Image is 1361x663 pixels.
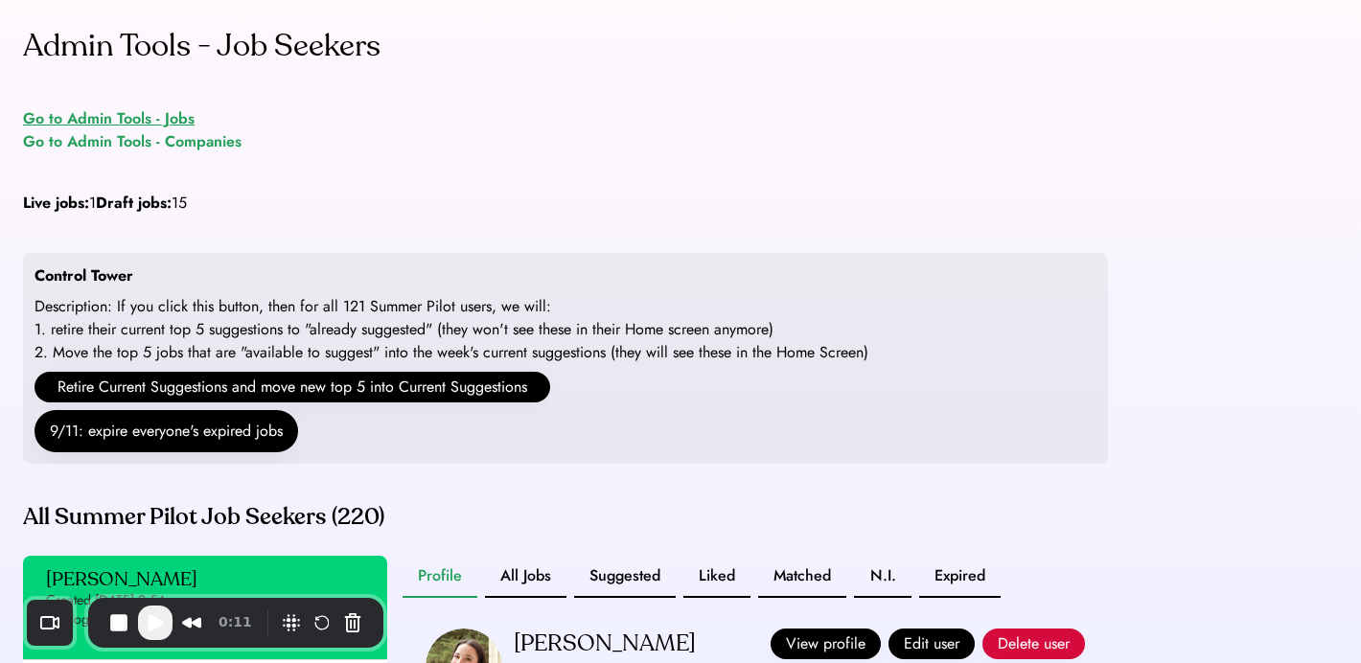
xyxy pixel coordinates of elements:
button: N.I. [854,556,911,598]
button: Matched [758,556,846,598]
strong: Draft jobs: [96,192,172,214]
strong: Live jobs: [23,192,89,214]
button: Liked [683,556,750,598]
a: Go to Admin Tools - Companies [23,130,242,153]
div: [PERSON_NAME] [514,629,696,659]
button: Delete user [982,629,1085,659]
button: All Jobs [485,556,566,598]
div: [PERSON_NAME] [46,567,197,591]
div: Admin Tools - Job Seekers [23,23,381,69]
button: View profile [771,629,881,659]
button: Expired [919,556,1001,598]
button: 9/11: expire everyone's expired jobs [35,410,298,452]
div: All Summer Pilot Job Seekers (220) [23,502,1108,533]
div: 1 15 [23,192,187,215]
button: Suggested [574,556,676,598]
div: Description: If you click this button, then for all 121 Summer Pilot users, we will: 1. retire th... [35,295,868,364]
button: Edit user [888,629,975,659]
div: Created [DATE] 9:54 am [46,591,186,610]
div: Control Tower [35,264,133,287]
button: Retire Current Suggestions and move new top 5 into Current Suggestions [35,372,550,402]
button: Profile [403,556,477,598]
a: Go to Admin Tools - Jobs [23,107,195,130]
